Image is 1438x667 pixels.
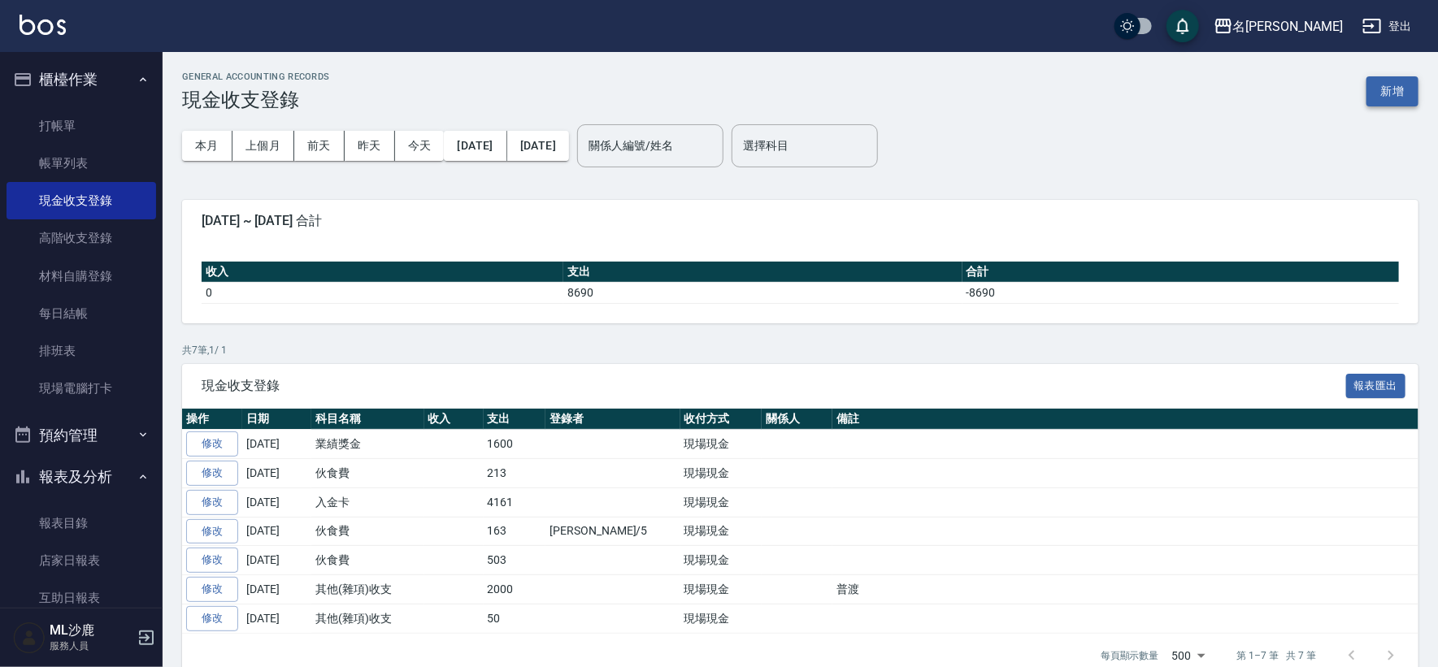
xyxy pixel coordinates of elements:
td: 50 [484,604,546,633]
td: 業績獎金 [311,430,424,459]
td: 伙食費 [311,517,424,546]
td: 普渡 [832,575,1418,604]
button: 登出 [1356,11,1418,41]
td: 163 [484,517,546,546]
th: 備註 [832,409,1418,430]
a: 修改 [186,519,238,544]
h5: ML沙鹿 [50,622,133,639]
span: [DATE] ~ [DATE] 合計 [202,213,1399,229]
a: 材料自購登錄 [7,258,156,295]
td: [DATE] [242,604,311,633]
a: 高階收支登錄 [7,219,156,257]
a: 修改 [186,461,238,486]
td: 現場現金 [680,604,762,633]
th: 關係人 [762,409,832,430]
td: 伙食費 [311,459,424,488]
td: 現場現金 [680,575,762,604]
td: 其他(雜項)收支 [311,575,424,604]
p: 第 1–7 筆 共 7 筆 [1237,648,1316,663]
button: [DATE] [507,131,569,161]
td: [DATE] [242,546,311,575]
td: [DATE] [242,487,311,517]
button: 上個月 [232,131,294,161]
td: 伙食費 [311,546,424,575]
button: [DATE] [444,131,506,161]
th: 登錄者 [545,409,680,430]
td: [PERSON_NAME]/5 [545,517,680,546]
th: 操作 [182,409,242,430]
button: 新增 [1366,76,1418,106]
a: 排班表 [7,332,156,370]
a: 修改 [186,548,238,573]
button: 預約管理 [7,414,156,457]
p: 服務人員 [50,639,133,653]
td: 503 [484,546,546,575]
td: 1600 [484,430,546,459]
button: 本月 [182,131,232,161]
td: 4161 [484,487,546,517]
span: 現金收支登錄 [202,378,1346,394]
th: 支出 [563,262,962,283]
a: 報表匯出 [1346,377,1406,392]
th: 科目名稱 [311,409,424,430]
img: Logo [20,15,66,35]
a: 修改 [186,577,238,602]
p: 共 7 筆, 1 / 1 [182,343,1418,357]
td: [DATE] [242,517,311,546]
td: -8690 [962,282,1399,303]
button: 今天 [395,131,445,161]
button: 櫃檯作業 [7,58,156,101]
td: 8690 [563,282,962,303]
td: 213 [484,459,546,488]
a: 現金收支登錄 [7,182,156,219]
td: [DATE] [242,430,311,459]
th: 收入 [202,262,563,283]
button: 名[PERSON_NAME] [1207,10,1349,43]
td: 現場現金 [680,517,762,546]
a: 現場電腦打卡 [7,370,156,407]
th: 日期 [242,409,311,430]
a: 修改 [186,606,238,631]
button: 報表及分析 [7,456,156,498]
td: 入金卡 [311,487,424,517]
td: 現場現金 [680,459,762,488]
td: 現場現金 [680,430,762,459]
a: 每日結帳 [7,295,156,332]
td: [DATE] [242,459,311,488]
h2: GENERAL ACCOUNTING RECORDS [182,71,330,82]
a: 新增 [1366,83,1418,98]
a: 打帳單 [7,107,156,145]
td: 0 [202,282,563,303]
td: [DATE] [242,575,311,604]
td: 2000 [484,575,546,604]
a: 互助日報表 [7,579,156,617]
th: 收入 [424,409,484,430]
p: 每頁顯示數量 [1101,648,1159,663]
th: 收付方式 [680,409,762,430]
a: 報表目錄 [7,505,156,542]
th: 合計 [962,262,1399,283]
a: 修改 [186,490,238,515]
td: 現場現金 [680,546,762,575]
button: 報表匯出 [1346,374,1406,399]
td: 現場現金 [680,487,762,517]
a: 修改 [186,431,238,457]
a: 帳單列表 [7,145,156,182]
div: 名[PERSON_NAME] [1233,16,1343,37]
th: 支出 [484,409,546,430]
button: save [1166,10,1199,42]
a: 店家日報表 [7,542,156,579]
button: 前天 [294,131,345,161]
img: Person [13,622,46,654]
button: 昨天 [345,131,395,161]
h3: 現金收支登錄 [182,89,330,111]
td: 其他(雜項)收支 [311,604,424,633]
